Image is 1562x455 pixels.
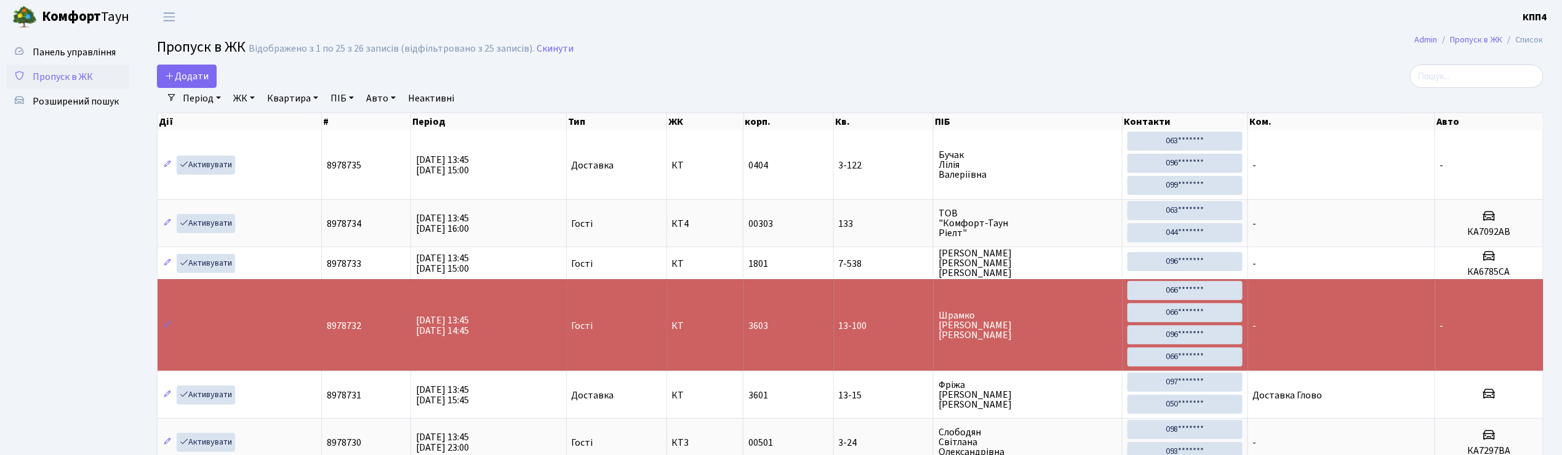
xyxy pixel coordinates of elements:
[839,219,928,229] span: 133
[178,88,226,109] a: Період
[33,95,119,108] span: Розширений пошук
[1440,226,1538,238] h5: КА7092АВ
[1440,159,1444,172] span: -
[165,69,209,83] span: Додати
[1523,10,1547,24] b: КПП4
[1253,436,1257,449] span: -
[748,436,773,449] span: 00501
[1253,217,1257,231] span: -
[1415,33,1438,46] a: Admin
[361,88,401,109] a: Авто
[939,380,1117,410] span: Фріжа [PERSON_NAME] [PERSON_NAME]
[33,70,93,84] span: Пропуск в ЖК
[327,159,361,172] span: 8978735
[1248,113,1435,130] th: Ком.
[572,160,614,170] span: Доставка
[327,389,361,402] span: 8978731
[327,319,361,333] span: 8978732
[6,89,129,114] a: Розширений пошук
[411,113,567,130] th: Період
[1451,33,1503,46] a: Пропуск в ЖК
[1410,65,1544,88] input: Пошук...
[939,150,1117,180] span: Бучак Лілія Валеріївна
[839,259,928,269] span: 7-538
[748,257,768,271] span: 1801
[416,251,469,275] span: [DATE] 13:45 [DATE] 15:00
[154,7,185,27] button: Переключити навігацію
[177,214,235,233] a: Активувати
[839,160,928,170] span: 3-122
[416,430,469,454] span: [DATE] 13:45 [DATE] 23:00
[1440,319,1444,333] span: -
[537,43,574,55] a: Скинути
[748,159,768,172] span: 0404
[839,390,928,400] span: 13-15
[327,217,361,231] span: 8978734
[177,254,235,273] a: Активувати
[1523,10,1547,25] a: КПП4
[572,390,614,400] span: Доставка
[6,40,129,65] a: Панель управління
[42,7,101,26] b: Комфорт
[322,113,411,130] th: #
[667,113,744,130] th: ЖК
[1253,319,1257,333] span: -
[249,43,534,55] div: Відображено з 1 по 25 з 26 записів (відфільтровано з 25 записів).
[672,438,739,448] span: КТ3
[403,88,459,109] a: Неактивні
[228,88,260,109] a: ЖК
[177,156,235,175] a: Активувати
[672,160,739,170] span: КТ
[1435,113,1544,130] th: Авто
[672,321,739,331] span: КТ
[1253,389,1323,402] span: Доставка Глово
[327,257,361,271] span: 8978733
[42,7,129,28] span: Таун
[748,217,773,231] span: 00303
[157,65,217,88] a: Додати
[572,321,593,331] span: Гості
[12,5,37,30] img: logo.png
[1440,266,1538,278] h5: КА6785СА
[327,436,361,449] span: 8978730
[939,248,1117,278] span: [PERSON_NAME] [PERSON_NAME] [PERSON_NAME]
[748,389,768,402] span: 3601
[6,65,129,89] a: Пропуск в ЖК
[1253,159,1257,172] span: -
[1396,27,1562,53] nav: breadcrumb
[672,390,739,400] span: КТ
[158,113,322,130] th: Дії
[672,219,739,229] span: КТ4
[33,45,116,59] span: Панель управління
[416,383,469,407] span: [DATE] 13:45 [DATE] 15:45
[1253,257,1257,271] span: -
[934,113,1123,130] th: ПІБ
[262,88,323,109] a: Квартира
[572,259,593,269] span: Гості
[839,438,928,448] span: 3-24
[416,153,469,177] span: [DATE] 13:45 [DATE] 15:00
[1123,113,1249,130] th: Контакти
[157,36,246,58] span: Пропуск в ЖК
[939,311,1117,340] span: Шрамко [PERSON_NAME] [PERSON_NAME]
[177,386,235,405] a: Активувати
[416,314,469,338] span: [DATE] 13:45 [DATE] 14:45
[744,113,834,130] th: корп.
[572,219,593,229] span: Гості
[567,113,667,130] th: Тип
[748,319,768,333] span: 3603
[177,433,235,452] a: Активувати
[1503,33,1544,47] li: Список
[572,438,593,448] span: Гості
[326,88,359,109] a: ПІБ
[939,208,1117,238] span: ТОВ "Комфорт-Таун Ріелт"
[672,259,739,269] span: КТ
[834,113,934,130] th: Кв.
[839,321,928,331] span: 13-100
[416,212,469,235] span: [DATE] 13:45 [DATE] 16:00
